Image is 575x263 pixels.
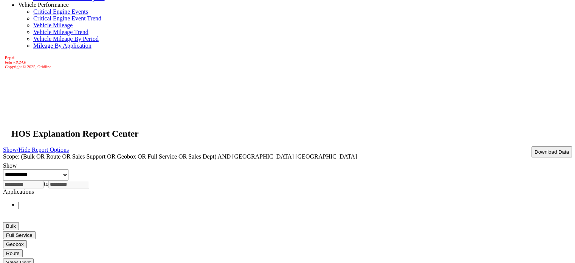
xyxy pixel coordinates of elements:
[33,22,73,28] a: Vehicle Mileage
[11,129,572,139] h2: HOS Explanation Report Center
[3,222,19,230] button: Bulk
[33,15,101,22] a: Critical Engine Event Trend
[3,145,69,155] a: Show/Hide Report Options
[3,162,17,169] label: Show
[3,249,23,257] button: Route
[3,231,36,239] button: Full Service
[33,29,88,35] a: Vehicle Mileage Trend
[33,36,99,42] a: Vehicle Mileage By Period
[3,188,34,195] label: Applications
[18,2,69,8] a: Vehicle Performance
[532,146,572,157] button: Download Data
[3,153,357,160] span: Scope: (Bulk OR Route OR Sales Support OR Geobox OR Full Service OR Sales Dept) AND [GEOGRAPHIC_D...
[5,55,572,69] div: Copyright © 2025, Gridline
[33,42,91,49] a: Mileage By Application
[5,55,14,60] b: Pepsi
[33,8,88,15] a: Critical Engine Events
[5,60,26,64] i: beta v.8.24.0
[3,240,27,248] button: Geobox
[44,181,48,187] span: to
